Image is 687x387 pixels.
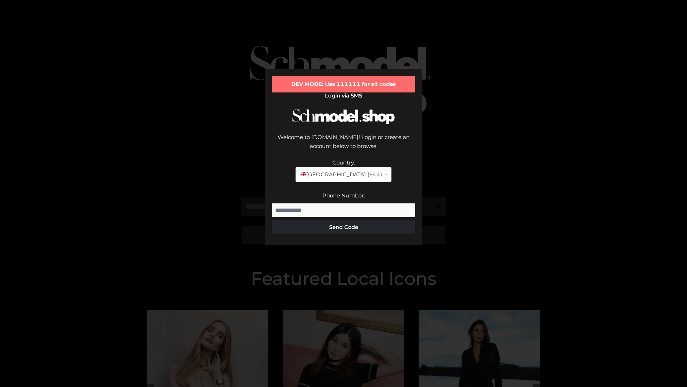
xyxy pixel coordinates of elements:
img: 🇬🇧 [301,172,306,177]
label: Country: [332,159,355,166]
h2: Login via SMS [272,92,415,99]
div: Welcome to [DOMAIN_NAME]! Login or create an account below to browse. [272,133,415,158]
span: [GEOGRAPHIC_DATA] (+44) [300,170,382,179]
img: Schmodel Logo [290,102,397,131]
label: Phone Number: [322,192,365,199]
div: DEV MODE: Use 111111 for all codes [272,76,415,92]
button: Send Code [272,220,415,234]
